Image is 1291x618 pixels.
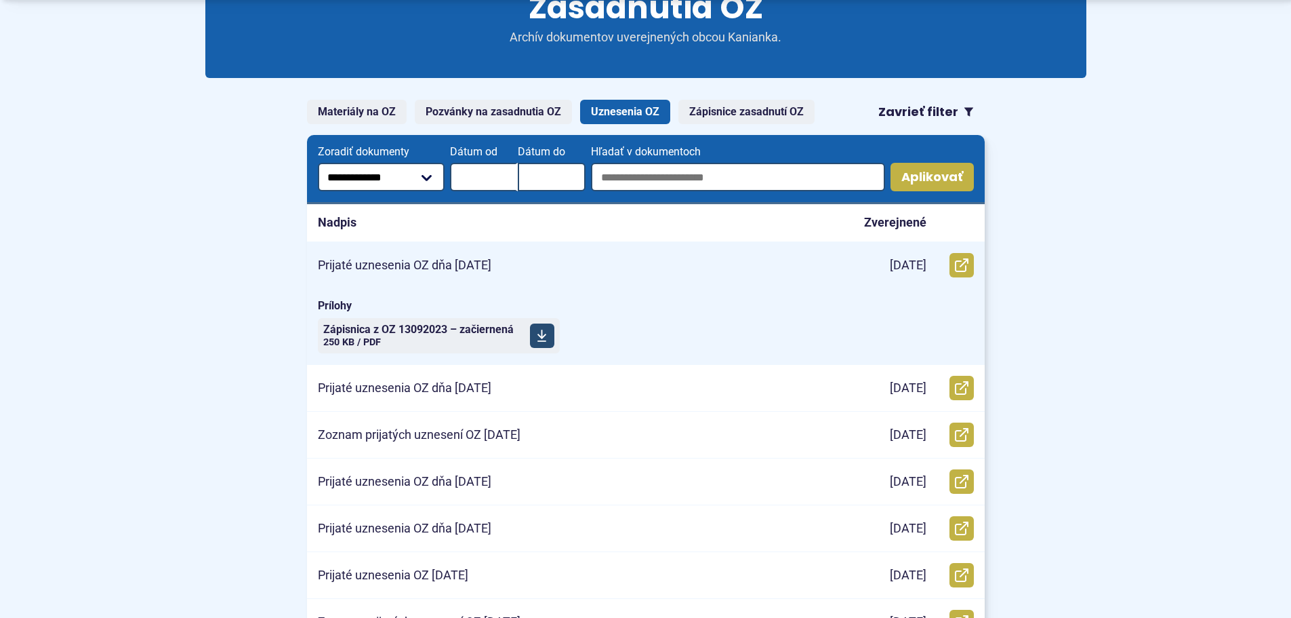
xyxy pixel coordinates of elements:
span: Dátum do [518,146,586,158]
span: Dátum od [450,146,518,158]
p: Prijaté uznesenia OZ dňa [DATE] [318,474,491,490]
a: Materiály na OZ [307,100,407,124]
input: Dátum do [518,163,586,191]
span: Zápisnica z OZ 13092023 – začiernená [323,324,514,335]
span: Zavrieť filter [878,104,958,120]
span: 250 KB / PDF [323,336,381,348]
p: Prijaté uznesenia OZ dňa [DATE] [318,381,491,396]
span: Hľadať v dokumentoch [591,146,884,158]
p: Zverejnené [864,215,926,231]
p: Prijaté uznesenia OZ dňa [DATE] [318,521,491,537]
p: [DATE] [890,474,926,490]
a: Uznesenia OZ [580,100,670,124]
input: Hľadať v dokumentoch [591,163,884,191]
input: Dátum od [450,163,518,191]
p: Prijaté uznesenia OZ dňa [DATE] [318,258,491,273]
span: Zoradiť dokumenty [318,146,445,158]
p: [DATE] [890,427,926,443]
p: [DATE] [890,568,926,583]
p: Archív dokumentov uverejnených obcou Kanianka. [483,30,808,45]
button: Zavrieť filter [867,100,985,124]
p: Nadpis [318,215,356,231]
button: Aplikovať [890,163,974,191]
p: [DATE] [890,381,926,396]
a: Zápisnice zasadnutí OZ [678,100,815,124]
select: Zoradiť dokumenty [318,163,445,191]
p: [DATE] [890,258,926,273]
p: Prijaté uznesenia OZ [DATE] [318,568,468,583]
p: [DATE] [890,521,926,537]
a: Zápisnica z OZ 13092023 – začiernená 250 KB / PDF [318,318,560,353]
p: Zoznam prijatých uznesení OZ [DATE] [318,427,520,443]
a: Pozvánky na zasadnutia OZ [415,100,572,124]
span: Prílohy [318,299,974,313]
